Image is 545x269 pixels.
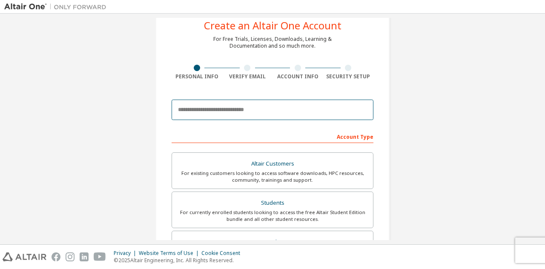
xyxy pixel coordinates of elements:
[4,3,111,11] img: Altair One
[114,257,245,264] p: © 2025 Altair Engineering, Inc. All Rights Reserved.
[80,252,89,261] img: linkedin.svg
[222,73,273,80] div: Verify Email
[201,250,245,257] div: Cookie Consent
[172,129,373,143] div: Account Type
[272,73,323,80] div: Account Info
[94,252,106,261] img: youtube.svg
[172,73,222,80] div: Personal Info
[213,36,332,49] div: For Free Trials, Licenses, Downloads, Learning & Documentation and so much more.
[3,252,46,261] img: altair_logo.svg
[66,252,75,261] img: instagram.svg
[177,158,368,170] div: Altair Customers
[52,252,60,261] img: facebook.svg
[177,236,368,248] div: Faculty
[177,209,368,223] div: For currently enrolled students looking to access the free Altair Student Edition bundle and all ...
[177,170,368,183] div: For existing customers looking to access software downloads, HPC resources, community, trainings ...
[177,197,368,209] div: Students
[114,250,139,257] div: Privacy
[139,250,201,257] div: Website Terms of Use
[323,73,374,80] div: Security Setup
[204,20,341,31] div: Create an Altair One Account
